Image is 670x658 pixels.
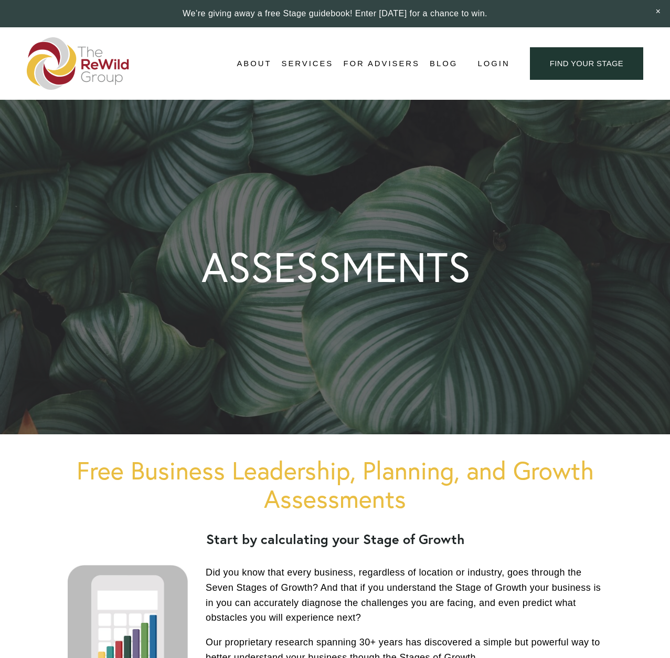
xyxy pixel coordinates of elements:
a: folder dropdown [237,56,271,71]
a: folder dropdown [282,56,334,71]
h1: ASSESSMENTS [201,246,471,288]
a: Login [477,57,509,71]
img: The ReWild Group [27,37,130,90]
span: Services [282,57,334,71]
span: About [237,57,271,71]
h1: Free Business Leadership, Planning, and Growth Assessments [68,456,603,513]
a: Blog [430,56,458,71]
p: Did you know that every business, regardless of location or industry, goes through the Seven Stag... [206,565,603,625]
strong: Start by calculating your Stage of Growth [206,530,464,548]
a: For Advisers [343,56,419,71]
a: find your stage [530,47,643,80]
